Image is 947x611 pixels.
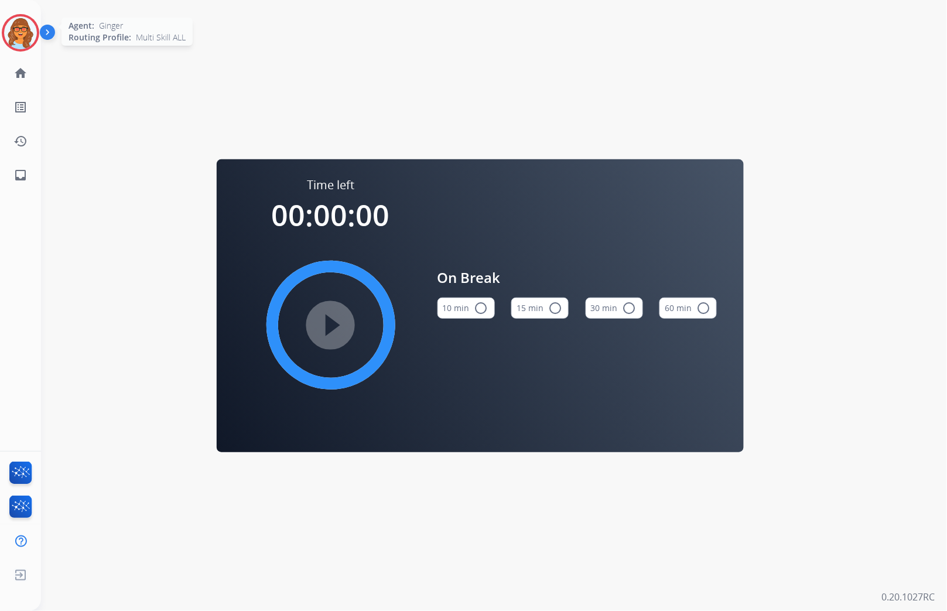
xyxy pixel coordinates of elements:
[437,267,717,288] span: On Break
[69,20,94,32] span: Agent:
[586,298,643,319] button: 30 min
[437,298,495,319] button: 10 min
[623,301,637,315] mat-icon: radio_button_unchecked
[307,177,354,193] span: Time left
[13,66,28,80] mat-icon: home
[13,134,28,148] mat-icon: history
[69,32,131,43] span: Routing Profile:
[13,100,28,114] mat-icon: list_alt
[4,16,37,49] img: avatar
[548,301,562,315] mat-icon: radio_button_unchecked
[474,301,488,315] mat-icon: radio_button_unchecked
[696,301,710,315] mat-icon: radio_button_unchecked
[13,168,28,182] mat-icon: inbox
[882,590,935,604] p: 0.20.1027RC
[272,195,390,235] span: 00:00:00
[136,32,186,43] span: Multi Skill ALL
[511,298,569,319] button: 15 min
[99,20,123,32] span: Ginger
[659,298,717,319] button: 60 min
